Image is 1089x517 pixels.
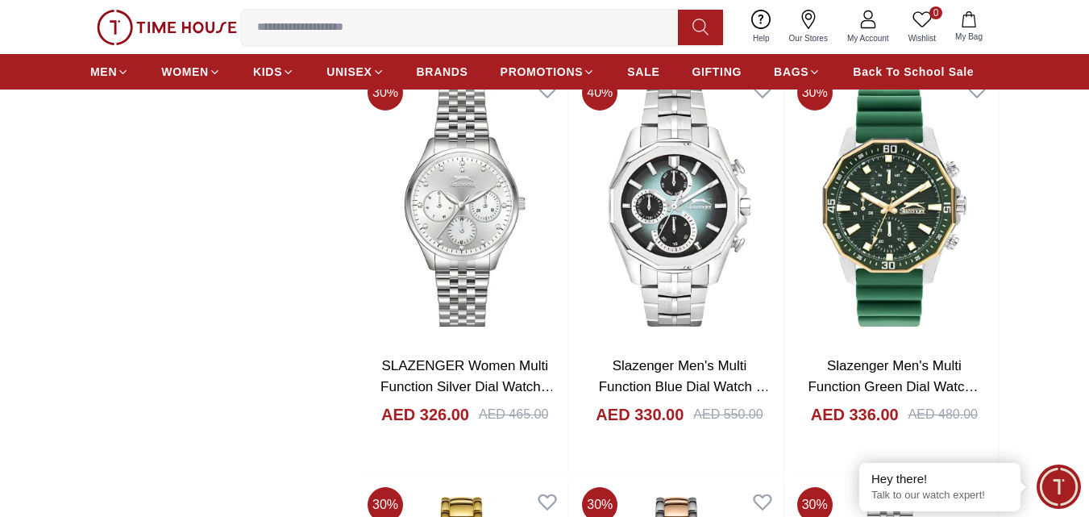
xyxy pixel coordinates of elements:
div: AED 465.00 [479,405,548,424]
span: My Account [841,32,896,44]
a: Our Stores [779,6,838,48]
div: AED 480.00 [908,405,978,424]
h4: AED 330.00 [596,403,684,426]
span: SALE [627,64,659,80]
img: ... [97,10,237,45]
span: GIFTING [692,64,742,80]
span: UNISEX [326,64,372,80]
span: Help [746,32,776,44]
span: MEN [90,64,117,80]
span: BRANDS [417,64,468,80]
a: Help [743,6,779,48]
img: SLAZENGER Women Multi Function Silver Dial Watch - SL.9.2404.4.01 [361,69,568,343]
a: UNISEX [326,57,384,86]
span: BAGS [774,64,808,80]
span: PROMOTIONS [501,64,584,80]
a: BRANDS [417,57,468,86]
span: 30 % [797,75,833,110]
span: 40 % [582,75,617,110]
h4: AED 336.00 [811,403,899,426]
a: PROMOTIONS [501,57,596,86]
a: 0Wishlist [899,6,946,48]
div: Hey there! [871,471,1008,487]
a: Slazenger Men's Multi Function Green Dial Watch - SL.9.2298.2.07 [808,358,980,415]
a: Back To School Sale [853,57,974,86]
a: GIFTING [692,57,742,86]
a: BAGS [774,57,821,86]
a: KIDS [253,57,294,86]
span: WOMEN [161,64,209,80]
span: Our Stores [783,32,834,44]
button: My Bag [946,8,992,46]
p: Talk to our watch expert! [871,489,1008,502]
img: Slazenger Men's Multi Function Green Dial Watch - SL.9.2298.2.07 [791,69,998,343]
span: Wishlist [902,32,942,44]
span: 0 [929,6,942,19]
div: AED 550.00 [693,405,763,424]
span: My Bag [949,31,989,43]
a: SALE [627,57,659,86]
span: KIDS [253,64,282,80]
a: WOMEN [161,57,221,86]
span: Back To School Sale [853,64,974,80]
a: MEN [90,57,129,86]
div: Chat Widget [1037,465,1081,509]
a: SLAZENGER Women Multi Function Silver Dial Watch - SL.9.2404.4.01 [380,358,555,415]
span: 30 % [368,75,403,110]
h4: AED 326.00 [381,403,469,426]
a: Slazenger Men's Multi Function Blue Dial Watch - SL.9.2312.2.06 [599,358,770,415]
img: Slazenger Men's Multi Function Blue Dial Watch - SL.9.2312.2.06 [576,69,783,343]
